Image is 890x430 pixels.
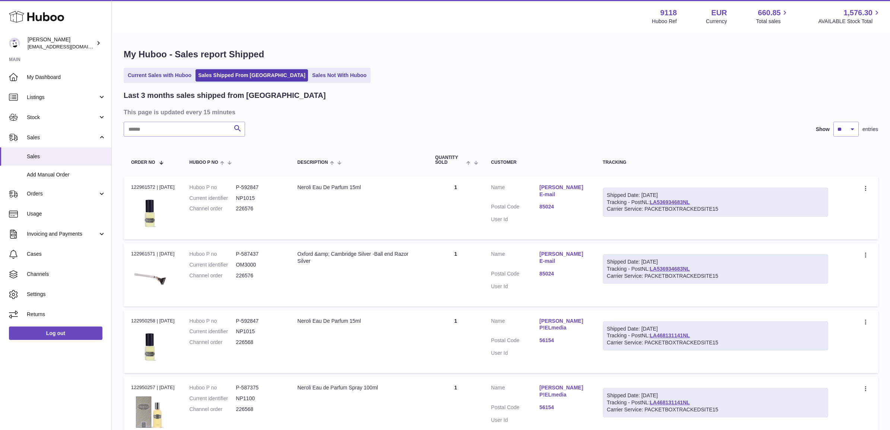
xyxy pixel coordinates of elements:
[428,310,484,373] td: 1
[236,195,283,202] dd: NP1015
[650,199,690,205] a: LA536934683NL
[124,90,326,101] h2: Last 3 months sales shipped from [GEOGRAPHIC_DATA]
[650,399,690,405] a: LA468131141NL
[236,384,283,391] dd: P-587375
[298,251,420,265] div: Oxford &amp; Cambridge Silver -Ball end Razor Silver
[607,206,824,213] div: Carrier Service: PACKETBOXTRACKEDSITE15
[607,192,824,199] div: Shipped Date: [DATE]
[27,311,106,318] span: Returns
[131,384,175,391] div: 122950257 | [DATE]
[660,8,677,18] strong: 9118
[27,94,98,101] span: Listings
[603,188,828,217] div: Tracking - PostNL:
[491,184,540,200] dt: Name
[27,74,106,81] span: My Dashboard
[756,8,789,25] a: 660.85 Total sales
[190,251,236,258] dt: Huboo P no
[190,205,236,212] dt: Channel order
[540,184,588,198] a: [PERSON_NAME] E-mail
[236,184,283,191] dd: P-592847
[603,254,828,284] div: Tracking - PostNL:
[190,395,236,402] dt: Current identifier
[706,18,727,25] div: Currency
[27,134,98,141] span: Sales
[298,384,420,391] div: Neroli Eau de Parfum Spray 100ml
[309,69,369,82] a: Sales Not With Huboo
[190,261,236,268] dt: Current identifier
[190,195,236,202] dt: Current identifier
[540,337,588,344] a: 56154
[131,193,168,230] img: admin-ajax-1.png
[27,153,106,160] span: Sales
[190,184,236,191] dt: Huboo P no
[236,406,283,413] dd: 226568
[603,321,828,351] div: Tracking - PostNL:
[607,273,824,280] div: Carrier Service: PACKETBOXTRACKEDSITE15
[818,8,881,25] a: 1,576.30 AVAILABLE Stock Total
[491,270,540,279] dt: Postal Code
[190,160,218,165] span: Huboo P no
[650,266,690,272] a: LA536934683NL
[190,318,236,325] dt: Huboo P no
[298,160,328,165] span: Description
[236,318,283,325] dd: P-592847
[491,318,540,334] dt: Name
[298,184,420,191] div: Neroli Eau De Parfum 15ml
[607,325,824,332] div: Shipped Date: [DATE]
[818,18,881,25] span: AVAILABLE Stock Total
[298,318,420,325] div: Neroli Eau De Parfum 15ml
[491,251,540,267] dt: Name
[491,203,540,212] dt: Postal Code
[491,404,540,413] dt: Postal Code
[607,392,824,399] div: Shipped Date: [DATE]
[491,350,540,357] dt: User Id
[236,339,283,346] dd: 226568
[540,318,588,332] a: [PERSON_NAME] P!ELmedia
[9,38,20,49] img: internalAdmin-9118@internal.huboo.com
[131,251,175,257] div: 122961571 | [DATE]
[28,44,109,50] span: [EMAIL_ADDRESS][DOMAIN_NAME]
[491,216,540,223] dt: User Id
[603,388,828,417] div: Tracking - PostNL:
[607,339,824,346] div: Carrier Service: PACKETBOXTRACKEDSITE15
[650,332,690,338] a: LA468131141NL
[27,210,106,217] span: Usage
[131,184,175,191] div: 122961572 | [DATE]
[27,171,106,178] span: Add Manual Order
[540,270,588,277] a: 85024
[9,327,102,340] a: Log out
[131,318,175,324] div: 122950258 | [DATE]
[607,406,824,413] div: Carrier Service: PACKETBOXTRACKEDSITE15
[27,190,98,197] span: Orders
[491,337,540,346] dt: Postal Code
[540,251,588,265] a: [PERSON_NAME] E-mail
[603,160,828,165] div: Tracking
[236,272,283,279] dd: 226576
[125,69,194,82] a: Current Sales with Huboo
[540,203,588,210] a: 85024
[491,160,588,165] div: Customer
[190,328,236,335] dt: Current identifier
[190,406,236,413] dt: Channel order
[862,126,878,133] span: entries
[190,384,236,391] dt: Huboo P no
[491,283,540,290] dt: User Id
[124,108,876,116] h3: This page is updated every 15 minutes
[758,8,781,18] span: 660.85
[428,243,484,306] td: 1
[435,155,465,165] span: Quantity Sold
[236,251,283,258] dd: P-587437
[28,36,95,50] div: [PERSON_NAME]
[196,69,308,82] a: Sales Shipped From [GEOGRAPHIC_DATA]
[843,8,872,18] span: 1,576.30
[131,160,155,165] span: Order No
[236,205,283,212] dd: 226576
[816,126,830,133] label: Show
[540,384,588,398] a: [PERSON_NAME] P!ELmedia
[711,8,727,18] strong: EUR
[491,417,540,424] dt: User Id
[27,291,106,298] span: Settings
[428,176,484,239] td: 1
[131,327,168,364] img: admin-ajax-1.png
[27,271,106,278] span: Channels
